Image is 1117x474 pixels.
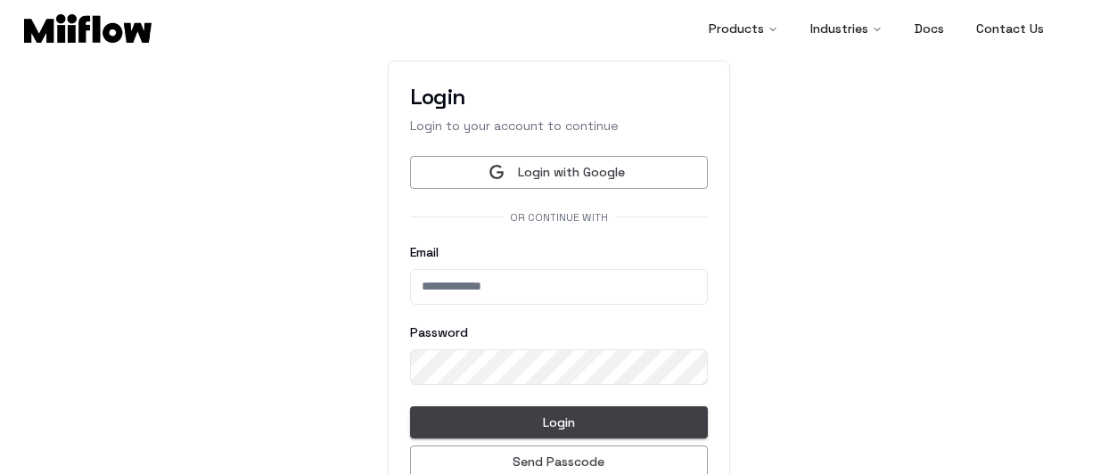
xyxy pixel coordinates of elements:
span: Or continue with [503,210,615,225]
button: Industries [796,11,897,46]
a: Docs [900,11,958,46]
label: Password [410,326,468,339]
h3: Login [410,83,708,111]
button: Login [410,406,708,439]
p: Login to your account to continue [410,117,708,135]
button: Products [694,11,793,46]
label: Email [410,246,708,258]
img: Logo [24,14,152,43]
button: Login with Google [410,156,708,189]
a: Contact Us [962,11,1058,46]
nav: Main [694,11,1058,46]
